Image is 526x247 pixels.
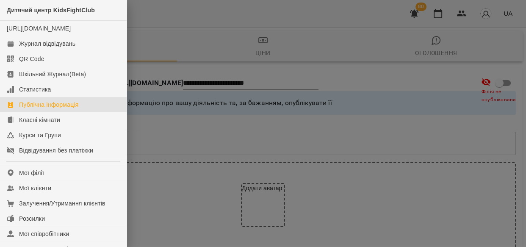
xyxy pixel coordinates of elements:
div: Мої клієнти [19,184,51,192]
div: Мої співробітники [19,230,69,238]
div: Публічна інформація [19,100,78,109]
div: Класні кімнати [19,116,60,124]
div: QR Code [19,55,44,63]
div: Відвідування без платіжки [19,146,93,155]
div: Мої філії [19,169,44,177]
div: Шкільний Журнал(Beta) [19,70,86,78]
div: Залучення/Утримання клієнтів [19,199,105,208]
div: Розсилки [19,214,45,223]
span: Дитячий центр KidsFightClub [7,7,95,14]
div: Статистика [19,85,51,94]
div: Журнал відвідувань [19,39,75,48]
a: [URL][DOMAIN_NAME] [7,25,71,32]
div: Курси та Групи [19,131,61,139]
